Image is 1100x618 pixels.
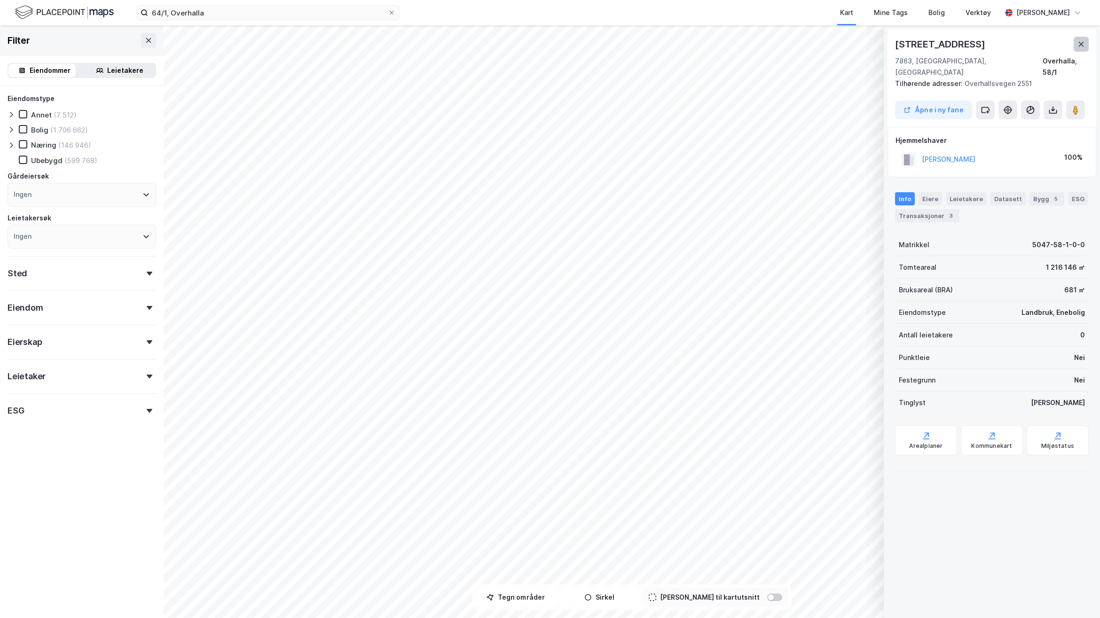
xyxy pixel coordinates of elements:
[919,192,942,205] div: Eiere
[895,209,959,222] div: Transaksjoner
[31,110,52,119] div: Annet
[31,141,56,149] div: Næring
[660,592,760,603] div: [PERSON_NAME] til kartutsnitt
[31,125,48,134] div: Bolig
[1053,573,1100,618] iframe: Chat Widget
[899,397,926,408] div: Tinglyst
[107,65,143,76] div: Leietakere
[971,442,1012,450] div: Kommunekart
[8,268,27,279] div: Sted
[31,156,63,165] div: Ubebygd
[1064,152,1083,163] div: 100%
[148,6,388,20] input: Søk på adresse, matrikkel, gårdeiere, leietakere eller personer
[966,7,991,18] div: Verktøy
[895,101,972,119] button: Åpne i ny fane
[946,192,987,205] div: Leietakere
[8,171,49,182] div: Gårdeiersøk
[899,262,936,273] div: Tomteareal
[8,371,46,382] div: Leietaker
[1016,7,1070,18] div: [PERSON_NAME]
[1051,194,1061,203] div: 5
[8,33,30,48] div: Filter
[840,7,853,18] div: Kart
[14,231,31,242] div: Ingen
[990,192,1026,205] div: Datasett
[895,37,987,52] div: [STREET_ADDRESS]
[899,239,929,250] div: Matrikkel
[909,442,943,450] div: Arealplaner
[15,4,114,21] img: logo.f888ab2527a4732fd821a326f86c7f29.svg
[899,329,953,341] div: Antall leietakere
[8,302,43,313] div: Eiendom
[928,7,945,18] div: Bolig
[1031,397,1085,408] div: [PERSON_NAME]
[8,93,55,104] div: Eiendomstype
[1029,192,1064,205] div: Bygg
[1032,239,1085,250] div: 5047-58-1-0-0
[476,588,556,607] button: Tegn områder
[8,405,24,416] div: ESG
[895,192,915,205] div: Info
[899,307,946,318] div: Eiendomstype
[1064,284,1085,296] div: 681 ㎡
[895,79,965,87] span: Tilhørende adresser:
[895,55,1043,78] div: 7863, [GEOGRAPHIC_DATA], [GEOGRAPHIC_DATA]
[54,110,77,119] div: (7 512)
[559,588,639,607] button: Sirkel
[895,78,1081,89] div: Overhallsvegen 2551
[14,189,31,200] div: Ingen
[58,141,91,149] div: (146 946)
[899,284,953,296] div: Bruksareal (BRA)
[899,375,935,386] div: Festegrunn
[1043,55,1089,78] div: Overhalla, 58/1
[8,212,51,224] div: Leietakersøk
[8,336,42,348] div: Eierskap
[899,352,930,363] div: Punktleie
[1068,192,1088,205] div: ESG
[1080,329,1085,341] div: 0
[30,65,71,76] div: Eiendommer
[1046,262,1085,273] div: 1 216 146 ㎡
[1074,375,1085,386] div: Nei
[946,211,956,220] div: 3
[1053,573,1100,618] div: Kontrollprogram for chat
[50,125,88,134] div: (1 706 662)
[1074,352,1085,363] div: Nei
[1041,442,1074,450] div: Miljøstatus
[64,156,97,165] div: (599 768)
[896,135,1088,146] div: Hjemmelshaver
[1021,307,1085,318] div: Landbruk, Enebolig
[874,7,908,18] div: Mine Tags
